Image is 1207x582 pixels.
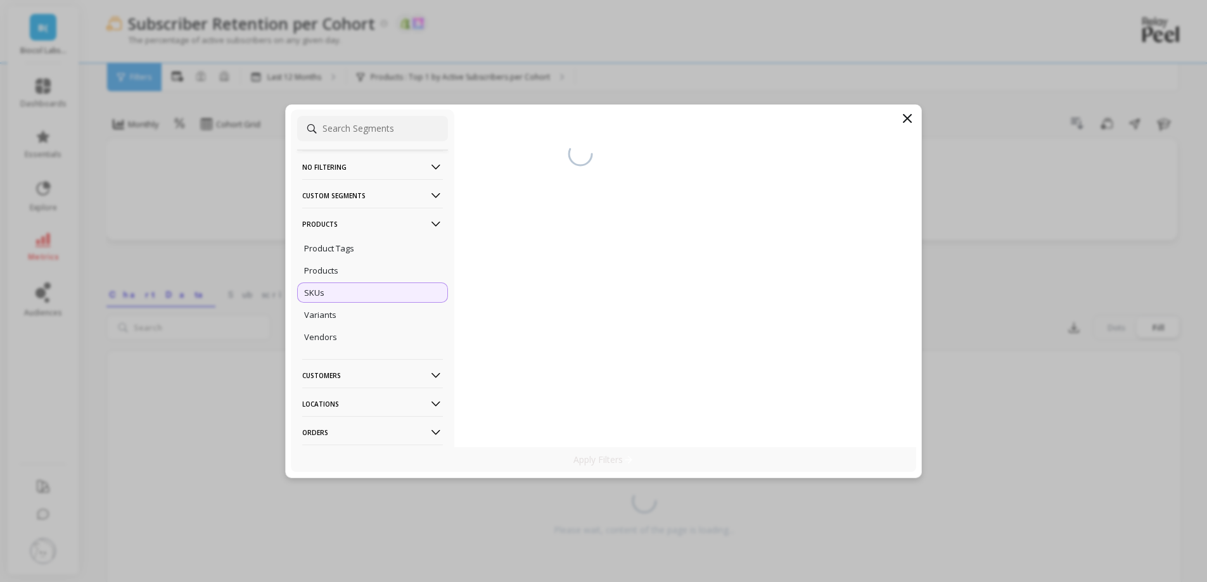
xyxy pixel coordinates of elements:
[304,287,324,298] p: SKUs
[302,445,443,477] p: Subscriptions
[304,331,337,343] p: Vendors
[302,359,443,391] p: Customers
[304,309,336,320] p: Variants
[302,151,443,183] p: No filtering
[302,179,443,212] p: Custom Segments
[304,243,354,254] p: Product Tags
[302,208,443,240] p: Products
[573,453,634,465] p: Apply Filters
[297,116,448,141] input: Search Segments
[304,265,338,276] p: Products
[302,388,443,420] p: Locations
[302,416,443,448] p: Orders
